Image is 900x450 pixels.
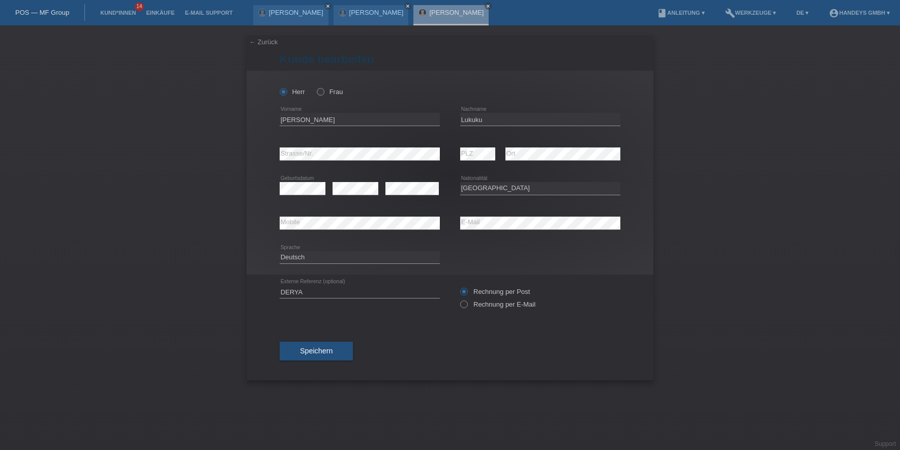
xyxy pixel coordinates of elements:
[95,10,141,16] a: Kund*innen
[180,10,238,16] a: E-Mail Support
[15,9,69,16] a: POS — MF Group
[460,301,467,313] input: Rechnung per E-Mail
[791,10,814,16] a: DE ▾
[657,8,667,18] i: book
[429,9,484,16] a: [PERSON_NAME]
[325,4,331,9] i: close
[280,53,620,66] h1: Kunde bearbeiten
[652,10,709,16] a: bookAnleitung ▾
[875,440,896,447] a: Support
[280,342,353,361] button: Speichern
[269,9,323,16] a: [PERSON_NAME]
[324,3,332,10] a: close
[141,10,179,16] a: Einkäufe
[824,10,895,16] a: account_circleHandeys GmbH ▾
[460,288,467,301] input: Rechnung per Post
[486,4,491,9] i: close
[249,38,278,46] a: ← Zurück
[280,88,286,95] input: Herr
[317,88,323,95] input: Frau
[720,10,782,16] a: buildWerkzeuge ▾
[405,4,410,9] i: close
[300,347,333,355] span: Speichern
[135,3,144,11] span: 14
[460,288,530,295] label: Rechnung per Post
[349,9,404,16] a: [PERSON_NAME]
[460,301,535,308] label: Rechnung per E-Mail
[725,8,735,18] i: build
[829,8,839,18] i: account_circle
[485,3,492,10] a: close
[280,88,305,96] label: Herr
[404,3,411,10] a: close
[317,88,343,96] label: Frau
